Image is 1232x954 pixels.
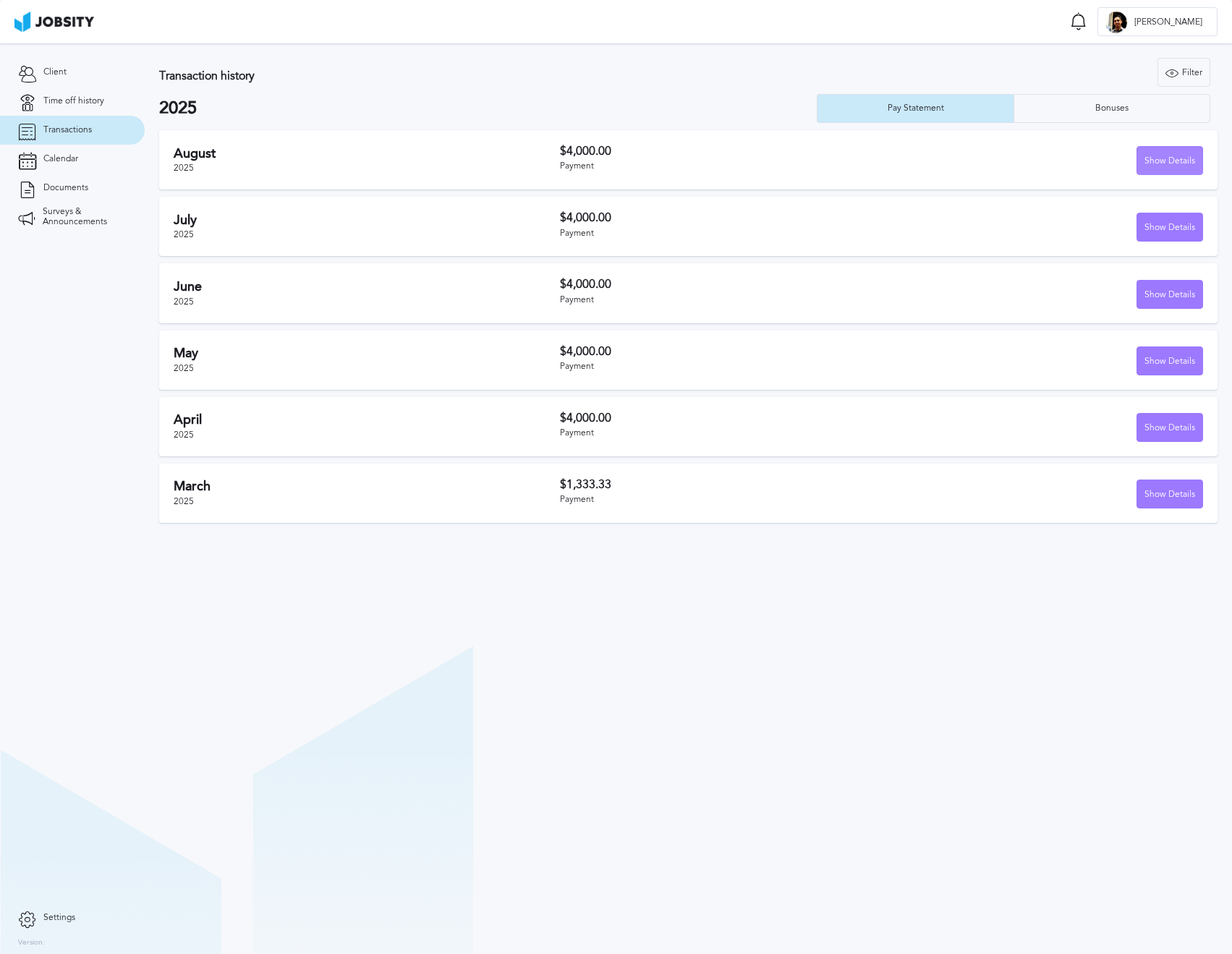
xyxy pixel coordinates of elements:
h2: March [174,479,560,494]
span: 2025 [174,229,194,239]
div: Show Details [1137,347,1202,376]
span: 2025 [174,363,194,373]
button: Show Details [1137,280,1203,309]
h2: 2025 [159,98,817,119]
span: Settings [43,913,75,923]
h2: April [174,412,560,427]
div: L [1105,12,1127,33]
h3: $4,000.00 [560,145,881,158]
h3: $4,000.00 [560,345,881,358]
button: Show Details [1137,213,1203,242]
h3: $4,000.00 [560,278,881,291]
h2: May [174,346,560,361]
div: Bonuses [1088,103,1136,114]
span: 2025 [174,496,194,506]
span: Documents [43,183,88,193]
div: Show Details [1137,213,1202,242]
button: Show Details [1137,480,1203,508]
label: Version: [18,939,45,947]
div: Pay Statement [880,103,951,114]
img: ab4bad089aa723f57921c736e9817d99.png [14,12,94,32]
span: Calendar [43,154,78,164]
span: Time off history [43,96,104,106]
button: Show Details [1137,413,1203,442]
div: Show Details [1137,480,1202,509]
h3: $4,000.00 [560,412,881,425]
button: Bonuses [1014,94,1210,123]
button: Filter [1157,58,1210,87]
div: Payment [560,229,881,239]
div: Payment [560,295,881,305]
div: Payment [560,428,881,438]
span: Surveys & Announcements [43,207,127,227]
button: Show Details [1137,146,1203,175]
span: 2025 [174,163,194,173]
h3: Transaction history [159,69,734,82]
h2: August [174,146,560,161]
span: Transactions [43,125,92,135]
div: Payment [560,362,881,372]
button: Pay Statement [817,94,1014,123]
button: Show Details [1137,346,1203,375]
div: Payment [560,161,881,171]
span: 2025 [174,297,194,307]
button: L[PERSON_NAME] [1097,7,1218,36]
h2: June [174,279,560,294]
div: Show Details [1137,147,1202,176]
div: Payment [560,495,881,505]
span: Client [43,67,67,77]
h3: $1,333.33 [560,478,881,491]
div: Filter [1158,59,1210,88]
span: [PERSON_NAME] [1127,17,1210,27]
div: Show Details [1137,281,1202,310]
h3: $4,000.00 [560,211,881,224]
h2: July [174,213,560,228]
div: Show Details [1137,414,1202,443]
span: 2025 [174,430,194,440]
